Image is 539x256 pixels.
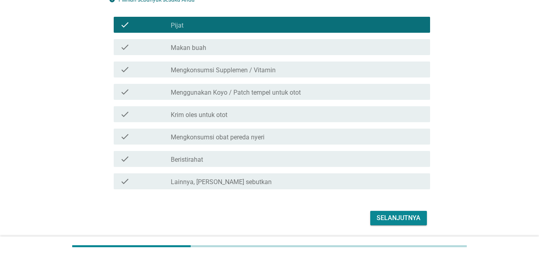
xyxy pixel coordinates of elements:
label: Menggunakan Koyo / Patch tempel untuk otot [171,89,301,97]
label: Beristirahat [171,156,203,164]
i: check [120,154,130,164]
i: check [120,20,130,30]
div: Selanjutnya [377,213,421,223]
label: Mengkonsumsi Supplemen / Vitamin [171,66,276,74]
i: check [120,42,130,52]
i: check [120,109,130,119]
label: Mengkonsumsi obat pereda nyeri [171,133,265,141]
label: Lainnya, [PERSON_NAME] sebutkan [171,178,272,186]
i: check [120,65,130,74]
label: Krim oles untuk otot [171,111,227,119]
label: Makan buah [171,44,206,52]
button: Selanjutnya [370,211,427,225]
i: check [120,132,130,141]
label: Pijat [171,22,184,30]
i: check [120,87,130,97]
i: check [120,177,130,186]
